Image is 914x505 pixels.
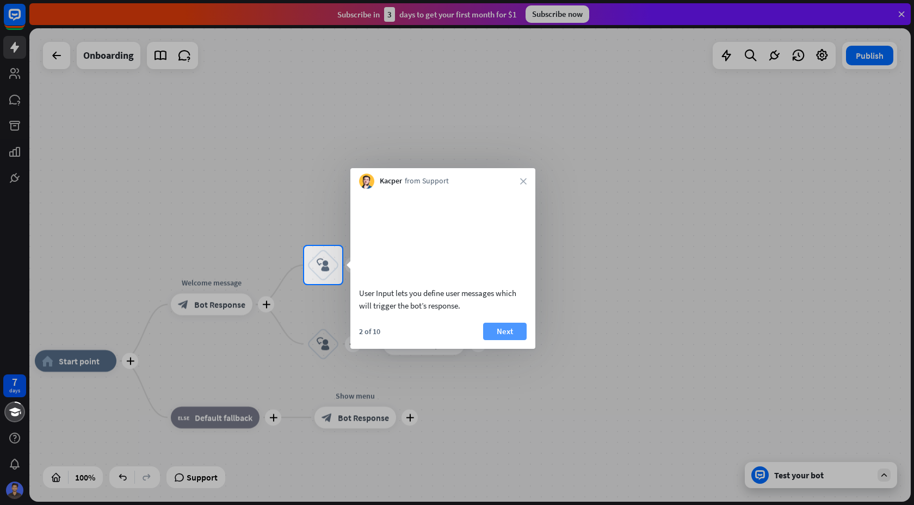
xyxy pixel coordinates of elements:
i: close [520,178,527,184]
button: Next [483,323,527,340]
span: from Support [405,176,449,187]
div: 2 of 10 [359,327,380,336]
div: User Input lets you define user messages which will trigger the bot’s response. [359,287,527,312]
i: block_user_input [317,258,330,272]
span: Kacper [380,176,402,187]
button: Open LiveChat chat widget [9,4,41,37]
